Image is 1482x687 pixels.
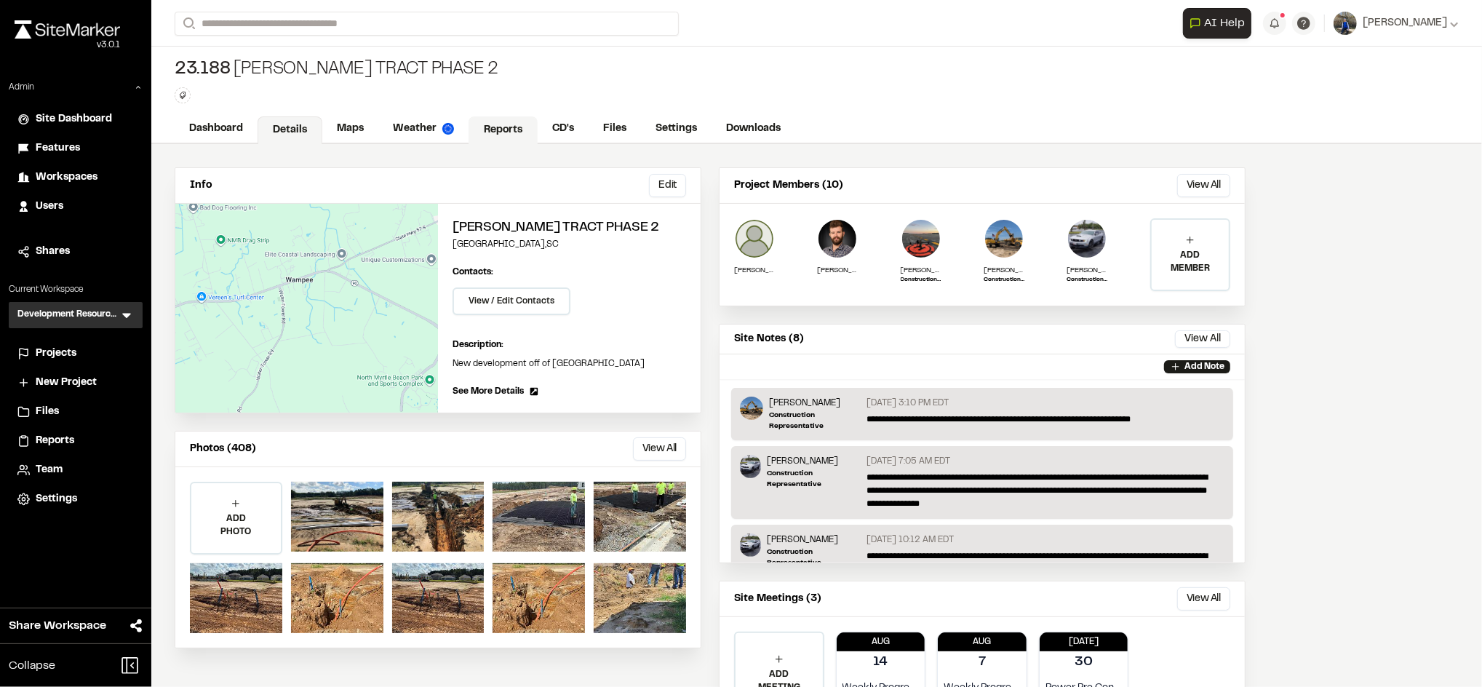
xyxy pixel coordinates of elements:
img: User [1334,12,1357,35]
span: Users [36,199,63,215]
p: Contacts: [453,266,493,279]
span: [PERSON_NAME] [1363,15,1447,31]
p: ADD MEMBER [1152,249,1229,275]
span: Settings [36,491,77,507]
span: 23.188 [175,58,231,82]
img: precipai.png [442,123,454,135]
a: Reports [469,116,538,144]
img: Timothy Clark [1067,218,1107,259]
img: Zach Thompson [901,218,941,259]
a: Shares [17,244,134,260]
span: Site Dashboard [36,111,112,127]
p: Admin [9,81,34,94]
button: Edit [649,174,686,197]
span: Team [36,462,63,478]
button: Edit Tags [175,87,191,103]
p: Construction Representative [767,468,861,490]
img: Timothy Clark [740,455,761,478]
p: Construction Representative [769,410,861,432]
p: [DATE] 3:10 PM EDT [867,397,949,410]
span: Share Workspace [9,617,106,635]
a: Projects [17,346,134,362]
a: Dashboard [175,115,258,143]
p: 30 [1075,653,1093,672]
span: New Project [36,375,97,391]
img: Ross Edwards [740,397,763,420]
p: Current Workspace [9,283,143,296]
button: View All [633,437,686,461]
h2: [PERSON_NAME] Tract Phase 2 [453,218,686,238]
a: Settings [17,491,134,507]
span: See More Details [453,385,524,398]
p: Add Note [1184,360,1224,373]
a: Details [258,116,322,144]
p: [DATE] 10:12 AM EDT [867,533,955,547]
a: Features [17,140,134,156]
p: ADD PHOTO [191,512,281,539]
span: Projects [36,346,76,362]
a: Site Dashboard [17,111,134,127]
img: Timothy Clark [740,533,761,557]
p: Info [190,178,212,194]
p: Construction Representative [984,276,1024,285]
a: Team [17,462,134,478]
span: AI Help [1204,15,1245,32]
h3: Development Resource Group [17,308,119,322]
p: [PERSON_NAME] [901,265,941,276]
p: [DATE] [1040,635,1128,648]
img: William Bartholomew [817,218,858,259]
a: CD's [538,115,589,143]
p: Construction Manager [901,276,941,285]
p: Construction Representative [1067,276,1107,285]
div: [PERSON_NAME] Tract Phase 2 [175,58,498,82]
span: Features [36,140,80,156]
p: Description: [453,338,686,352]
a: Settings [641,115,712,143]
p: [PERSON_NAME] [767,533,861,547]
div: Open AI Assistant [1183,8,1257,39]
p: [PERSON_NAME] [1067,265,1107,276]
img: rebrand.png [15,20,120,39]
p: 7 [979,653,986,672]
img: Ross Edwards [984,218,1024,259]
button: View / Edit Contacts [453,287,570,315]
span: Collapse [9,657,55,675]
p: Site Meetings (3) [734,591,821,607]
div: Oh geez...please don't... [15,39,120,52]
button: [PERSON_NAME] [1334,12,1459,35]
a: Downloads [712,115,795,143]
a: Weather [378,115,469,143]
span: Shares [36,244,70,260]
button: View All [1175,330,1230,348]
p: Site Notes (8) [734,331,804,347]
p: Aug [837,635,925,648]
a: Workspaces [17,170,134,186]
button: View All [1177,587,1230,611]
p: [DATE] 7:05 AM EDT [867,455,951,468]
p: Project Members (10) [734,178,843,194]
p: Aug [938,635,1027,648]
button: Open AI Assistant [1183,8,1251,39]
p: New development off of [GEOGRAPHIC_DATA] [453,357,686,370]
span: Reports [36,433,74,449]
p: Construction Representative [767,547,861,568]
a: Files [17,404,134,420]
a: Maps [322,115,378,143]
p: Photos (408) [190,441,256,457]
p: [PERSON_NAME] [734,265,775,276]
span: Workspaces [36,170,97,186]
p: [PERSON_NAME] [984,265,1024,276]
p: [PERSON_NAME] [767,455,861,468]
a: Users [17,199,134,215]
span: Files [36,404,59,420]
a: Reports [17,433,134,449]
a: Files [589,115,641,143]
button: Search [175,12,201,36]
p: [PERSON_NAME] [817,265,858,276]
p: [PERSON_NAME] [769,397,861,410]
p: 14 [874,653,888,672]
img: Jason Hager [734,218,775,259]
p: [GEOGRAPHIC_DATA] , SC [453,238,686,251]
a: New Project [17,375,134,391]
button: View All [1177,174,1230,197]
